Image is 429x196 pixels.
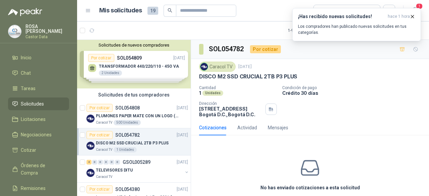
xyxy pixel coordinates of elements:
[250,45,281,53] div: Por cotizar
[77,40,191,88] div: Solicitudes de nuevos compradoresPor cotizarSOL054809[DATE] TRANSFORMADOR 440/220/110 - 45O VA2 U...
[282,90,426,96] p: Crédito 30 días
[96,174,112,180] p: Caracol TV
[8,51,69,64] a: Inicio
[8,182,69,195] a: Remisiones
[209,44,245,54] h3: SOL054782
[86,142,95,150] img: Company Logo
[177,105,188,111] p: [DATE]
[98,160,103,165] div: 0
[409,5,421,17] button: 1
[115,187,140,192] p: SOL054380
[147,7,158,15] span: 19
[86,169,95,177] img: Company Logo
[177,159,188,166] p: [DATE]
[21,162,63,177] span: Órdenes de Compra
[199,106,263,117] p: [STREET_ADDRESS] Bogotá D.C. , Bogotá D.C.
[202,90,223,96] div: Unidades
[96,113,179,119] p: PLUMONES PAPER MATE CON UN LOGO (SEGUN REF.ADJUNTA)
[199,62,236,72] div: Caracol TV
[168,8,172,13] span: search
[177,186,188,193] p: [DATE]
[96,120,112,125] p: Caracol TV
[416,3,423,9] span: 1
[86,131,113,139] div: Por cotizar
[115,106,140,110] p: SOL054808
[298,23,415,36] p: Los compradores han publicado nuevas solicitudes en tus categorías.
[292,8,421,41] button: ¡Has recibido nuevas solicitudes!hace 1 hora Los compradores han publicado nuevas solicitudes en ...
[8,67,69,79] a: Chat
[298,14,385,19] h3: ¡Has recibido nuevas solicitudes!
[238,64,252,70] p: [DATE]
[21,131,52,138] span: Negociaciones
[199,85,277,90] p: Cantidad
[21,85,36,92] span: Tareas
[199,124,227,131] div: Cotizaciones
[21,100,44,108] span: Solicitudes
[96,147,112,152] p: Caracol TV
[123,160,150,165] p: GSOL005289
[21,69,31,77] span: Chat
[77,128,191,155] a: Por cotizarSOL054782[DATE] Company LogoDISCO M2 SSD CRUCIAL 2TB P3 PLUSCaracol TV1 Unidades
[268,124,288,131] div: Mensajes
[92,160,97,165] div: 0
[86,160,91,165] div: 4
[318,7,354,14] div: Por cotizar
[114,147,137,152] div: 1 Unidades
[8,25,21,38] img: Company Logo
[104,160,109,165] div: 0
[8,97,69,110] a: Solicitudes
[96,167,133,174] p: TELEVISORES DITU
[21,146,36,154] span: Cotizar
[21,116,46,123] span: Licitaciones
[86,104,113,112] div: Por cotizar
[114,120,141,125] div: 500 Unidades
[282,85,426,90] p: Condición de pago
[25,24,69,34] p: ROSA [PERSON_NAME]
[25,35,69,39] p: Castor Data
[96,140,169,146] p: DISCO M2 SSD CRUCIAL 2TB P3 PLUS
[237,124,257,131] div: Actividad
[8,8,42,16] img: Logo peakr
[86,115,95,123] img: Company Logo
[177,132,188,138] p: [DATE]
[109,160,114,165] div: 0
[21,54,32,61] span: Inicio
[8,82,69,95] a: Tareas
[80,43,188,48] button: Solicitudes de nuevos compradores
[8,144,69,156] a: Cotizar
[77,101,191,128] a: Por cotizarSOL054808[DATE] Company LogoPLUMONES PAPER MATE CON UN LOGO (SEGUN REF.ADJUNTA)Caracol...
[260,184,360,191] h3: No has enviado cotizaciones a esta solicitud
[86,185,113,193] div: Por cotizar
[199,101,263,106] p: Dirección
[199,90,201,96] p: 1
[200,63,208,70] img: Company Logo
[21,185,46,192] span: Remisiones
[8,159,69,179] a: Órdenes de Compra
[288,25,322,36] div: 1 - 9 de 9
[77,88,191,101] div: Solicitudes de tus compradores
[115,160,120,165] div: 0
[388,14,410,19] span: hace 1 hora
[8,113,69,126] a: Licitaciones
[99,6,142,15] h1: Mis solicitudes
[199,73,297,80] p: DISCO M2 SSD CRUCIAL 2TB P3 PLUS
[115,133,140,137] p: SOL054782
[8,128,69,141] a: Negociaciones
[86,158,189,180] a: 4 0 0 0 0 0 GSOL005289[DATE] Company LogoTELEVISORES DITUCaracol TV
